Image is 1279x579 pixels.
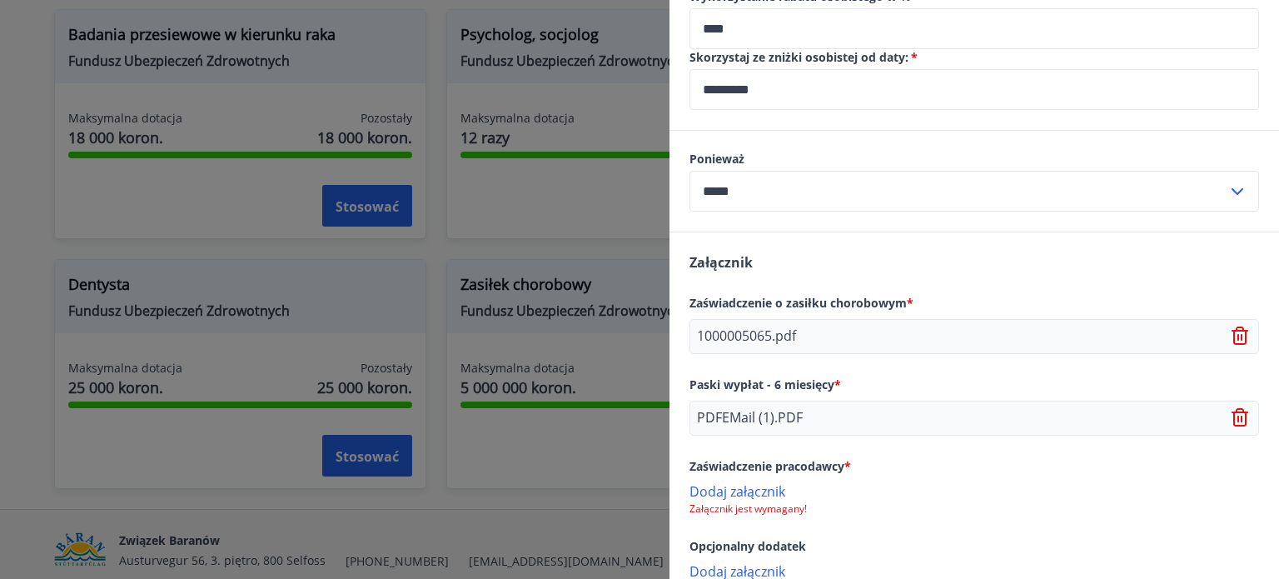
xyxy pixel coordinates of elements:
[689,377,834,392] font: Paski wypłat - 6 miesięcy
[689,482,785,501] font: Dodaj załącznik
[689,8,1259,49] div: Wykorzystanie rabatu osobistego w %
[689,502,807,516] font: Załącznik jest wymagany!
[697,408,803,427] font: PDFEMail (1).PDF
[689,69,1259,110] div: Skorzystaj ze zniżek osobistych od:
[689,49,908,65] font: Skorzystaj ze zniżki osobistej od daty:
[689,538,806,554] font: Opcjonalny dodatek
[689,295,907,311] font: Zaświadczenie o zasiłku chorobowym
[689,151,744,167] font: Ponieważ
[697,327,796,345] font: 1000005065.pdf
[689,458,844,474] font: Zaświadczenie pracodawcy
[689,253,753,272] font: Załącznik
